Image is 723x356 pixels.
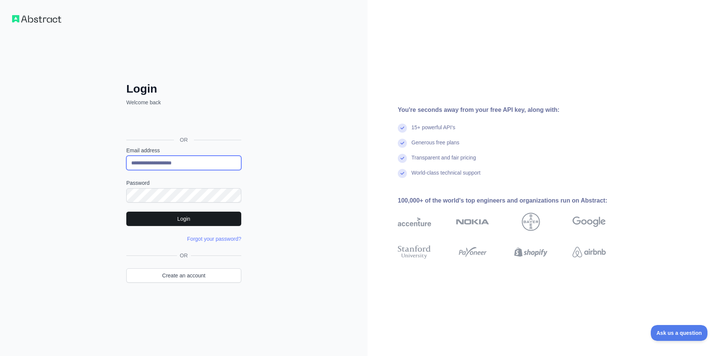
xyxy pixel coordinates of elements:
[456,244,489,260] img: payoneer
[126,99,241,106] p: Welcome back
[126,268,241,283] a: Create an account
[398,124,407,133] img: check mark
[398,154,407,163] img: check mark
[456,213,489,231] img: nokia
[522,213,540,231] img: bayer
[12,15,61,23] img: Workflow
[411,139,459,154] div: Generous free plans
[514,244,548,260] img: shopify
[398,213,431,231] img: accenture
[411,169,481,184] div: World-class technical support
[126,82,241,96] h2: Login
[573,213,606,231] img: google
[398,139,407,148] img: check mark
[126,212,241,226] button: Login
[126,179,241,187] label: Password
[398,244,431,260] img: stanford university
[398,169,407,178] img: check mark
[126,147,241,154] label: Email address
[651,325,708,341] iframe: Toggle Customer Support
[123,115,244,131] iframe: Sign in with Google Button
[398,196,630,205] div: 100,000+ of the world's top engineers and organizations run on Abstract:
[174,136,194,144] span: OR
[411,124,455,139] div: 15+ powerful API's
[398,105,630,115] div: You're seconds away from your free API key, along with:
[573,244,606,260] img: airbnb
[187,236,241,242] a: Forgot your password?
[411,154,476,169] div: Transparent and fair pricing
[177,252,191,259] span: OR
